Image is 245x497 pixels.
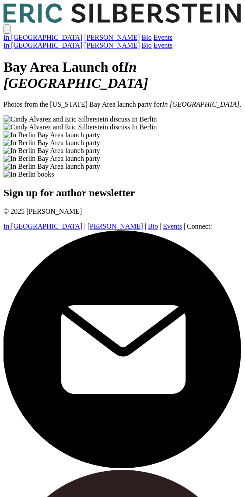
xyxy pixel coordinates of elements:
[3,131,100,139] img: In Berlin Bay Area launch party
[187,222,212,230] span: Connect:
[160,222,161,230] span: |
[184,222,185,230] span: |
[3,163,100,170] img: In Berlin Bay Area launch party
[3,101,241,108] p: Photos from the [US_STATE] Bay Area launch party for .
[154,42,173,49] a: Events
[148,222,158,230] a: Bio
[3,59,148,91] em: In [GEOGRAPHIC_DATA]
[3,59,241,91] h1: Bay Area Launch of
[3,208,241,215] p: © 2025 [PERSON_NAME]
[3,115,157,123] img: Cindy Alvarez and Eric Silberstein discuss In Berlin
[3,123,157,131] img: Cindy Alvarez and Eric Silberstein discuss In Berlin
[162,101,239,108] em: In [GEOGRAPHIC_DATA]
[84,222,85,230] span: |
[3,147,100,155] img: In Berlin Bay Area launch party
[3,155,100,163] img: In Berlin Bay Area launch party
[142,42,152,49] a: Bio
[3,187,241,199] h2: Sign up for author newsletter
[3,139,100,147] img: In Berlin Bay Area launch party
[84,34,140,41] a: [PERSON_NAME]
[3,170,54,178] img: In Berlin books
[145,222,146,230] span: |
[3,42,82,49] a: In [GEOGRAPHIC_DATA]
[87,222,143,230] a: [PERSON_NAME]
[3,462,241,469] a: Email
[84,42,140,49] a: [PERSON_NAME]
[3,222,82,230] a: In [GEOGRAPHIC_DATA]
[3,34,82,41] a: In [GEOGRAPHIC_DATA]
[163,222,182,230] a: Events
[142,34,152,41] a: Bio
[154,34,173,41] a: Events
